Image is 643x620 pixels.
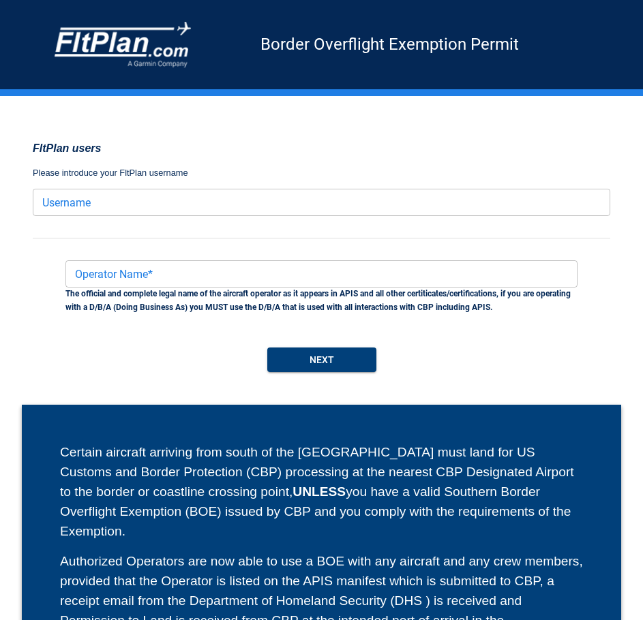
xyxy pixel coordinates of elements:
[55,22,191,67] img: COMPANY LOGO
[33,166,610,180] p: Please introduce your FltPlan username
[191,44,588,45] h5: Border Overflight Exemption Permit
[267,347,376,373] button: Next
[60,443,583,541] div: Certain aircraft arriving from south of the [GEOGRAPHIC_DATA] must land for US Customs and Border...
[33,140,610,157] h3: FltPlan users
[293,484,346,499] strong: UNLESS
[65,289,571,312] span: The official and complete legal name of the aircraft operator as it appears in APIS and all other...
